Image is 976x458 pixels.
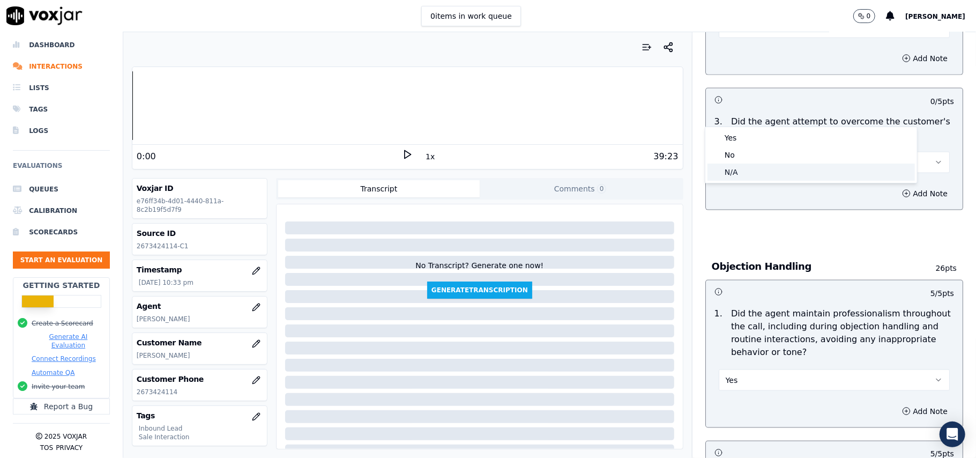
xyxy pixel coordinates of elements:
[930,288,954,299] p: 5 / 5 pts
[139,278,263,287] p: [DATE] 10:33 pm
[32,333,105,350] button: Generate AI Evaluation
[707,146,915,164] div: No
[137,183,263,194] h3: Voxjar ID
[731,307,954,359] p: Did the agent maintain professionalism throughout the call, including during objection handling a...
[731,115,954,141] p: Did the agent attempt to overcome the customer's objections?
[13,159,110,179] h6: Evaluations
[13,120,110,142] a: Logs
[480,180,681,197] button: Comments
[137,374,263,385] h3: Customer Phone
[710,307,727,359] p: 1 .
[707,164,915,181] div: N/A
[13,34,110,56] a: Dashboard
[13,56,110,77] a: Interactions
[905,13,965,20] span: [PERSON_NAME]
[13,398,110,415] button: Report a Bug
[13,200,110,221] a: Calibration
[896,404,954,419] button: Add Note
[853,9,876,23] button: 0
[137,410,263,421] h3: Tags
[32,368,74,377] button: Automate QA
[896,51,954,66] button: Add Note
[44,432,87,441] p: 2025 Voxjar
[423,149,437,164] button: 1x
[137,337,263,348] h3: Customer Name
[137,242,263,250] p: 2673424114-C1
[853,9,886,23] button: 0
[940,422,965,447] div: Open Intercom Messenger
[905,10,976,23] button: [PERSON_NAME]
[137,150,156,163] div: 0:00
[56,444,83,452] button: Privacy
[710,115,727,141] p: 3 .
[421,6,521,26] button: 0items in work queue
[32,319,93,328] button: Create a Scorecard
[13,179,110,200] a: Queues
[415,260,543,282] div: No Transcript? Generate one now!
[916,263,957,274] p: 26 pts
[32,382,85,391] button: Invite your team
[40,444,53,452] button: TOS
[726,375,738,386] span: Yes
[139,424,263,433] p: Inbound Lead
[139,433,263,441] p: Sale Interaction
[137,315,263,323] p: [PERSON_NAME]
[137,228,263,239] h3: Source ID
[23,280,100,291] h2: Getting Started
[896,186,954,201] button: Add Note
[6,6,83,25] img: voxjar logo
[930,96,954,107] p: 0 / 5 pts
[597,184,607,194] span: 0
[653,150,678,163] div: 39:23
[13,221,110,243] a: Scorecards
[13,99,110,120] a: Tags
[137,301,263,312] h3: Agent
[867,12,871,20] p: 0
[13,77,110,99] a: Lists
[427,282,532,299] button: GenerateTranscription
[707,129,915,146] div: Yes
[13,252,110,269] button: Start an Evaluation
[712,260,916,274] h3: Objection Handling
[278,180,480,197] button: Transcript
[137,197,263,214] p: e76ff34b-4d01-4440-811a-8c2b19f5d7f9
[137,388,263,396] p: 2673424114
[137,351,263,360] p: [PERSON_NAME]
[32,354,96,363] button: Connect Recordings
[137,264,263,275] h3: Timestamp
